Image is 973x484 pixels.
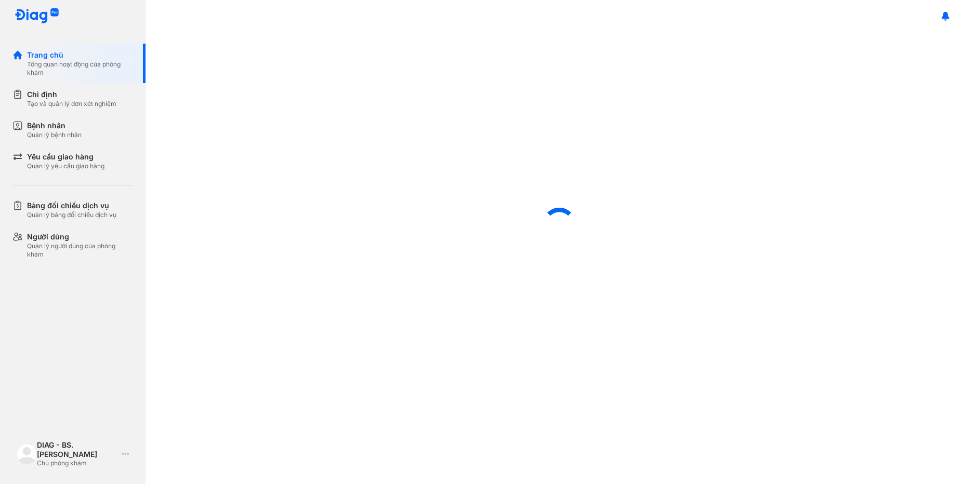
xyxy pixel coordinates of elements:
div: Chỉ định [27,89,116,100]
div: Quản lý người dùng của phòng khám [27,242,133,259]
div: Quản lý bệnh nhân [27,131,82,139]
img: logo [17,443,37,464]
div: Tổng quan hoạt động của phòng khám [27,60,133,77]
img: logo [15,8,59,24]
div: Quản lý yêu cầu giao hàng [27,162,104,170]
div: Chủ phòng khám [37,459,118,467]
div: Người dùng [27,232,133,242]
div: Bảng đối chiếu dịch vụ [27,200,116,211]
div: DIAG - BS. [PERSON_NAME] [37,440,118,459]
div: Tạo và quản lý đơn xét nghiệm [27,100,116,108]
div: Trang chủ [27,50,133,60]
div: Quản lý bảng đối chiếu dịch vụ [27,211,116,219]
div: Yêu cầu giao hàng [27,152,104,162]
div: Bệnh nhân [27,120,82,131]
